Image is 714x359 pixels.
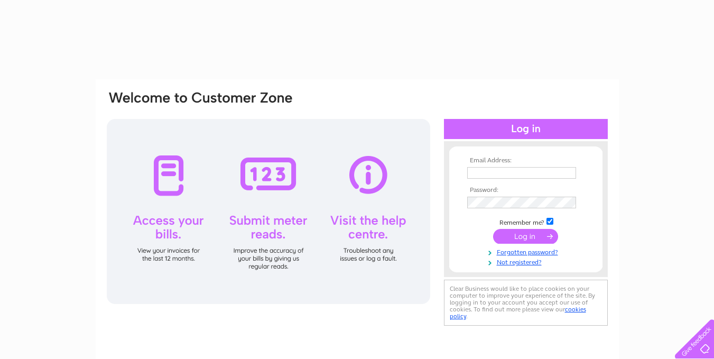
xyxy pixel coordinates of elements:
[467,246,587,256] a: Forgotten password?
[465,187,587,194] th: Password:
[465,157,587,164] th: Email Address:
[493,229,558,244] input: Submit
[465,216,587,227] td: Remember me?
[467,256,587,266] a: Not registered?
[444,280,608,326] div: Clear Business would like to place cookies on your computer to improve your experience of the sit...
[450,306,586,320] a: cookies policy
